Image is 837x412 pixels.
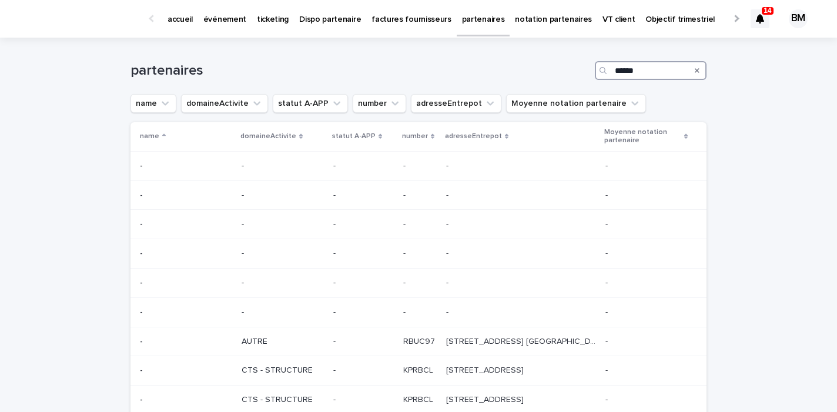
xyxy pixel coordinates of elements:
p: - [446,246,451,259]
p: - [242,278,324,288]
button: adresseEntrepot [411,94,501,113]
p: AUTRE [242,337,324,347]
p: - [605,334,610,347]
tr: -- ---- -- -- [130,151,707,180]
div: 14 [751,9,769,28]
p: - [333,337,394,347]
p: - [242,219,324,229]
p: - [242,161,324,171]
p: - [403,305,408,317]
p: [STREET_ADDRESS] [446,363,526,376]
p: - [140,217,145,229]
tr: -- ---- -- -- [130,239,707,269]
p: - [333,161,394,171]
p: CTS - STRUCTURE [242,366,324,376]
p: - [140,246,145,259]
p: - [140,159,145,171]
p: - [446,217,451,229]
p: - [605,276,610,288]
tr: -- ---- -- -- [130,180,707,210]
p: - [333,395,394,405]
p: - [333,219,394,229]
p: - [403,276,408,288]
tr: -- ---- -- -- [130,297,707,327]
p: - [242,249,324,259]
p: - [605,363,610,376]
p: RBUC97 [403,334,437,347]
button: name [130,94,176,113]
p: - [446,276,451,288]
tr: -- ---- -- -- [130,268,707,297]
button: domaineActivite [181,94,268,113]
h1: partenaires [130,62,590,79]
button: number [353,94,406,113]
p: - [140,363,145,376]
p: - [446,305,451,317]
p: KPRBCL [403,363,436,376]
p: - [403,188,408,200]
p: - [605,246,610,259]
input: Search [595,61,707,80]
tr: -- AUTRE-RBUC97RBUC97 [STREET_ADDRESS] [GEOGRAPHIC_DATA][STREET_ADDRESS] [GEOGRAPHIC_DATA] -- [130,327,707,356]
p: KPRBCL [403,393,436,405]
p: - [333,190,394,200]
p: - [605,188,610,200]
p: - [605,305,610,317]
p: - [333,307,394,317]
tr: -- CTS - STRUCTURE-KPRBCLKPRBCL [STREET_ADDRESS][STREET_ADDRESS] -- [130,356,707,386]
p: CTS - STRUCTURE [242,395,324,405]
button: statut A-APP [273,94,348,113]
p: adresseEntrepot [445,130,502,143]
p: - [605,159,610,171]
p: [STREET_ADDRESS] [GEOGRAPHIC_DATA] [446,334,598,347]
p: - [333,366,394,376]
p: - [403,159,408,171]
p: - [333,249,394,259]
p: - [446,188,451,200]
p: - [403,246,408,259]
p: - [403,217,408,229]
p: - [140,305,145,317]
p: [STREET_ADDRESS] [446,393,526,405]
p: number [402,130,428,143]
p: - [446,159,451,171]
p: - [140,276,145,288]
p: - [140,188,145,200]
img: Ls34BcGeRexTGTNfXpUC [24,7,138,31]
p: - [605,217,610,229]
p: - [242,190,324,200]
tr: -- ---- -- -- [130,210,707,239]
p: Moyenne notation partenaire [604,126,681,148]
p: name [140,130,159,143]
button: Moyenne notation partenaire [506,94,646,113]
p: domaineActivite [240,130,296,143]
p: - [333,278,394,288]
p: 14 [764,6,771,15]
p: - [605,393,610,405]
p: - [242,307,324,317]
p: - [140,393,145,405]
p: statut A-APP [332,130,376,143]
div: BM [789,9,808,28]
p: - [140,334,145,347]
